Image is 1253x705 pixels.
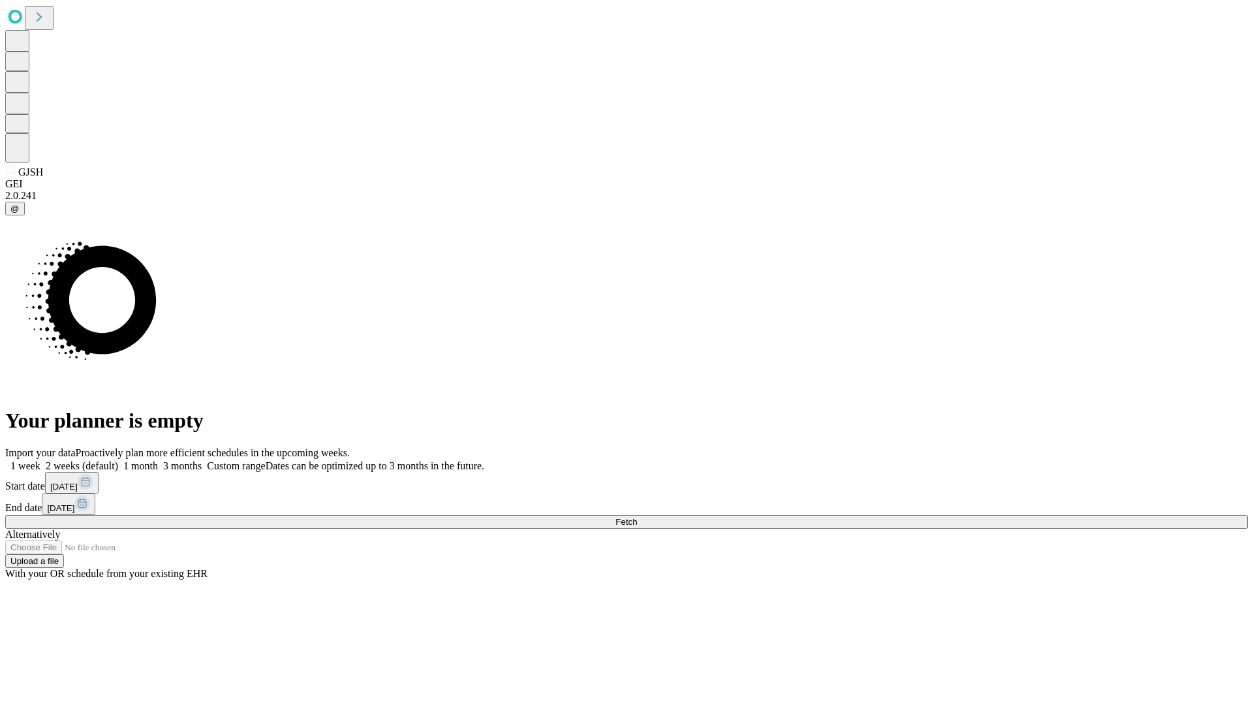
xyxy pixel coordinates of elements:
span: Proactively plan more efficient schedules in the upcoming weeks. [76,447,350,458]
span: [DATE] [50,482,78,492]
div: 2.0.241 [5,190,1248,202]
button: Upload a file [5,554,64,568]
span: @ [10,204,20,213]
span: Alternatively [5,529,60,540]
span: Custom range [207,460,265,471]
h1: Your planner is empty [5,409,1248,433]
button: Fetch [5,515,1248,529]
div: GEI [5,178,1248,190]
span: 2 weeks (default) [46,460,118,471]
span: GJSH [18,166,43,178]
button: @ [5,202,25,215]
div: Start date [5,472,1248,493]
span: With your OR schedule from your existing EHR [5,568,208,579]
div: End date [5,493,1248,515]
span: [DATE] [47,503,74,513]
span: Import your data [5,447,76,458]
span: 3 months [163,460,202,471]
button: [DATE] [45,472,99,493]
span: Fetch [615,517,637,527]
span: 1 month [123,460,158,471]
button: [DATE] [42,493,95,515]
span: Dates can be optimized up to 3 months in the future. [266,460,484,471]
span: 1 week [10,460,40,471]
